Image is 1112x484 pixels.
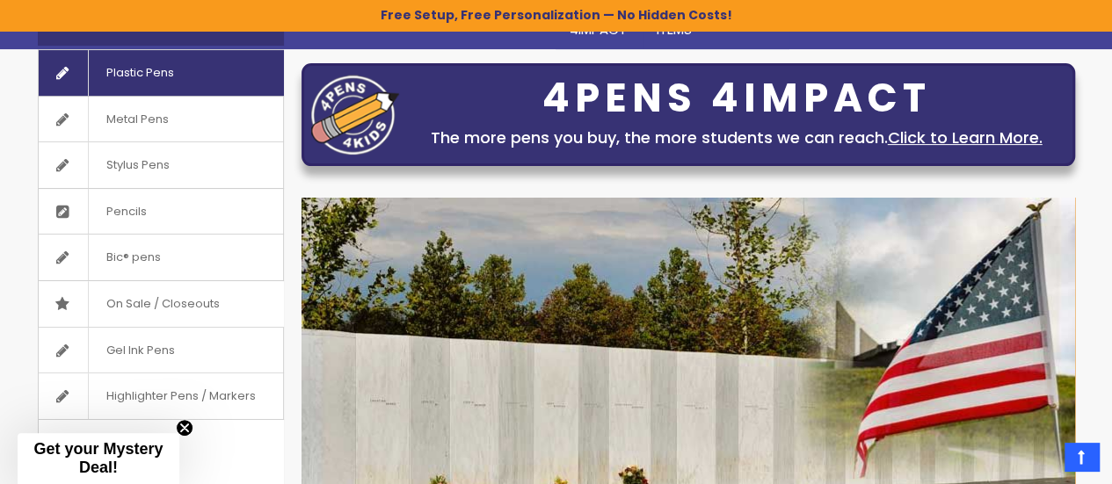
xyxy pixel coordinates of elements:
a: Click to Learn More. [888,126,1043,148]
a: On Sale / Closeouts [39,281,283,327]
img: four_pen_logo.png [311,75,399,155]
span: Pencils [88,189,164,235]
span: Plastic Pens [88,50,192,96]
a: Metal Pens [39,97,283,142]
div: Get your Mystery Deal!Close teaser [18,433,179,484]
span: Bic® pens [88,235,178,280]
a: Highlighter Pens / Markers [39,373,283,419]
a: Gel Ink Pens [39,328,283,373]
span: Gel Ink Pens [88,328,193,373]
span: Stylus Pens [88,142,187,188]
a: Stylus Pens [39,142,283,188]
span: On Sale / Closeouts [88,281,237,327]
a: Plastic Pens [39,50,283,96]
span: Get your Mystery Deal! [33,440,163,476]
span: Highlighter Pens / Markers [88,373,273,419]
a: Pencils [39,189,283,235]
div: The more pens you buy, the more students we can reach. [408,126,1065,150]
div: 4PENS 4IMPACT [408,80,1065,117]
a: Top [1065,443,1099,471]
button: Close teaser [176,419,193,437]
span: Metal Pens [88,97,186,142]
a: Bic® pens [39,235,283,280]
